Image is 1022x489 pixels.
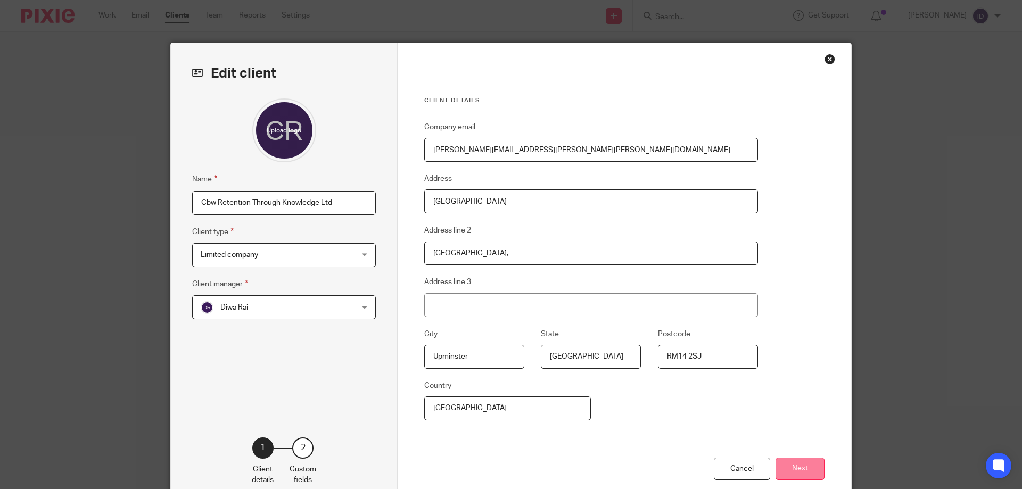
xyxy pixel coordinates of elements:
label: Client manager [192,278,248,290]
span: Limited company [201,251,258,259]
h3: Client details [424,96,758,105]
label: Address line 3 [424,277,471,287]
label: Client type [192,226,234,238]
label: City [424,329,438,339]
label: Address [424,173,452,184]
div: 2 [292,437,314,459]
img: svg%3E [201,301,213,314]
label: Company email [424,122,475,132]
div: Close this dialog window [825,54,835,64]
div: 1 [252,437,274,459]
label: Address line 2 [424,225,471,236]
label: Name [192,173,217,185]
button: Next [776,458,825,480]
p: Custom fields [290,464,316,486]
p: Client details [252,464,274,486]
label: Country [424,380,451,391]
label: State [541,329,559,339]
div: Cancel [714,458,770,480]
label: Postcode [658,329,690,339]
span: Diwa Rai [220,304,248,311]
h2: Edit client [192,64,376,82]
